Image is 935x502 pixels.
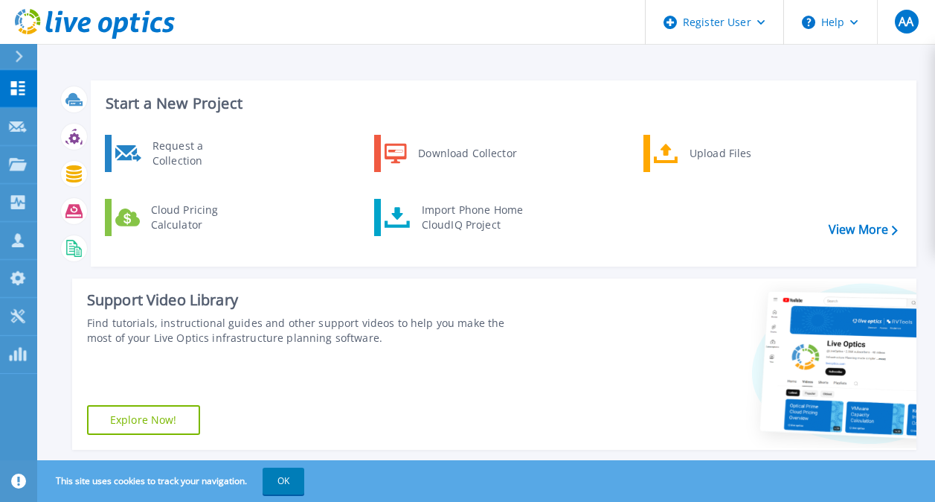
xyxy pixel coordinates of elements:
a: Upload Files [643,135,796,172]
div: Cloud Pricing Calculator [144,203,254,232]
a: Explore Now! [87,405,200,435]
a: View More [829,223,898,237]
div: Upload Files [682,139,792,168]
a: Download Collector [374,135,527,172]
div: Import Phone Home CloudIQ Project [414,203,530,232]
div: Request a Collection [145,139,254,168]
div: Find tutorials, instructional guides and other support videos to help you make the most of your L... [87,316,526,346]
button: OK [263,468,304,495]
a: Request a Collection [105,135,257,172]
div: Download Collector [411,139,523,168]
div: Support Video Library [87,290,526,310]
h3: Start a New Project [106,95,897,112]
span: This site uses cookies to track your navigation. [41,468,304,495]
a: Cloud Pricing Calculator [105,199,257,236]
span: AA [899,16,913,28]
